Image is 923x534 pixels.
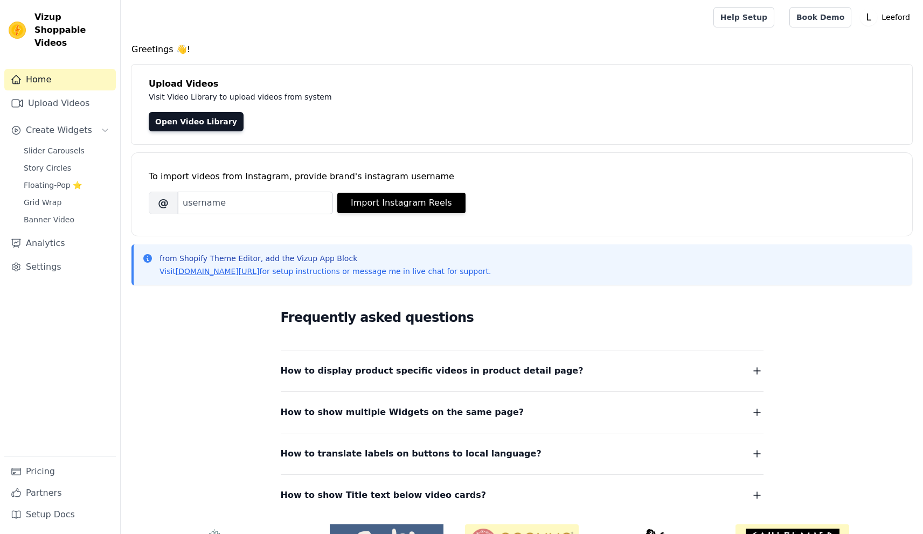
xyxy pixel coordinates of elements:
button: Import Instagram Reels [337,193,466,213]
a: Book Demo [789,7,851,27]
h4: Upload Videos [149,78,895,90]
a: Story Circles [17,160,116,175]
a: Upload Videos [4,93,116,114]
span: Create Widgets [26,124,92,137]
span: How to show multiple Widgets on the same page? [281,405,524,420]
a: Floating-Pop ⭐ [17,178,116,193]
text: L [866,12,872,23]
span: How to translate labels on buttons to local language? [281,446,542,461]
button: How to show multiple Widgets on the same page? [281,405,764,420]
button: How to display product specific videos in product detail page? [281,363,764,378]
button: L Leeford [860,8,914,27]
a: Slider Carousels [17,143,116,158]
span: How to display product specific videos in product detail page? [281,363,584,378]
p: Leeford [877,8,914,27]
span: Floating-Pop ⭐ [24,180,82,191]
span: How to show Title text below video cards? [281,488,487,503]
p: Visit Video Library to upload videos from system [149,90,631,103]
h4: Greetings 👋! [131,43,912,56]
input: username [178,192,333,214]
button: Create Widgets [4,120,116,141]
span: Grid Wrap [24,197,61,208]
span: Banner Video [24,214,74,225]
a: [DOMAIN_NAME][URL] [176,267,260,276]
a: Pricing [4,461,116,482]
span: Story Circles [24,163,71,173]
img: Vizup [9,22,26,39]
a: Banner Video [17,212,116,227]
p: from Shopify Theme Editor, add the Vizup App Block [159,253,491,264]
a: Settings [4,256,116,278]
a: Open Video Library [149,112,244,131]
span: Slider Carousels [24,145,85,156]
p: Visit for setup instructions or message me in live chat for support. [159,266,491,277]
a: Setup Docs [4,504,116,525]
a: Home [4,69,116,90]
a: Help Setup [713,7,774,27]
div: To import videos from Instagram, provide brand's instagram username [149,170,895,183]
button: How to translate labels on buttons to local language? [281,446,764,461]
a: Partners [4,482,116,504]
h2: Frequently asked questions [281,307,764,328]
span: @ [149,192,178,214]
span: Vizup Shoppable Videos [34,11,112,50]
a: Grid Wrap [17,195,116,210]
button: How to show Title text below video cards? [281,488,764,503]
a: Analytics [4,233,116,254]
